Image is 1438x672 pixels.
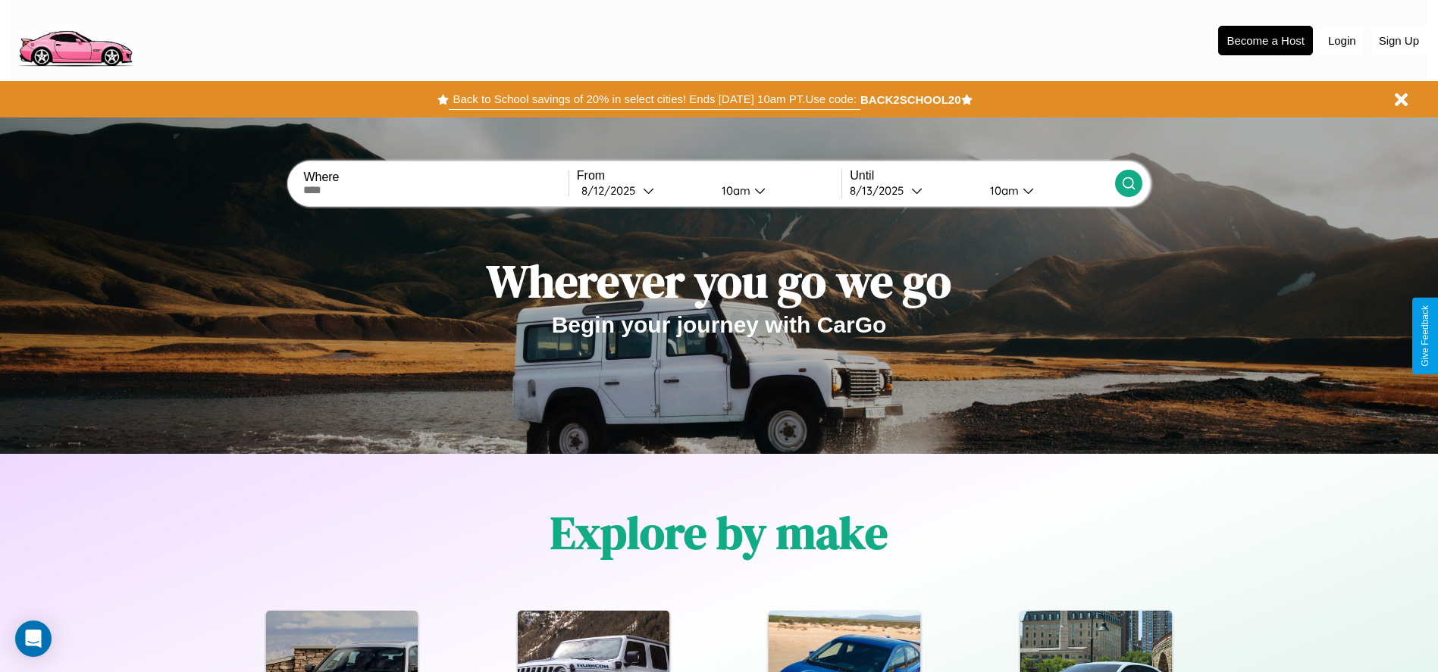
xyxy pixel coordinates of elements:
[850,183,911,198] div: 8 / 13 / 2025
[860,93,961,106] b: BACK2SCHOOL20
[550,502,888,564] h1: Explore by make
[449,89,860,110] button: Back to School savings of 20% in select cities! Ends [DATE] 10am PT.Use code:
[581,183,643,198] div: 8 / 12 / 2025
[1321,27,1364,55] button: Login
[710,183,842,198] button: 10am
[714,183,754,198] div: 10am
[1218,26,1313,55] button: Become a Host
[850,169,1114,183] label: Until
[15,620,52,657] div: Open Intercom Messenger
[978,183,1115,198] button: 10am
[982,183,1023,198] div: 10am
[1420,305,1430,367] div: Give Feedback
[577,183,710,198] button: 8/12/2025
[11,8,139,70] img: logo
[1371,27,1427,55] button: Sign Up
[577,169,841,183] label: From
[303,170,568,184] label: Where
